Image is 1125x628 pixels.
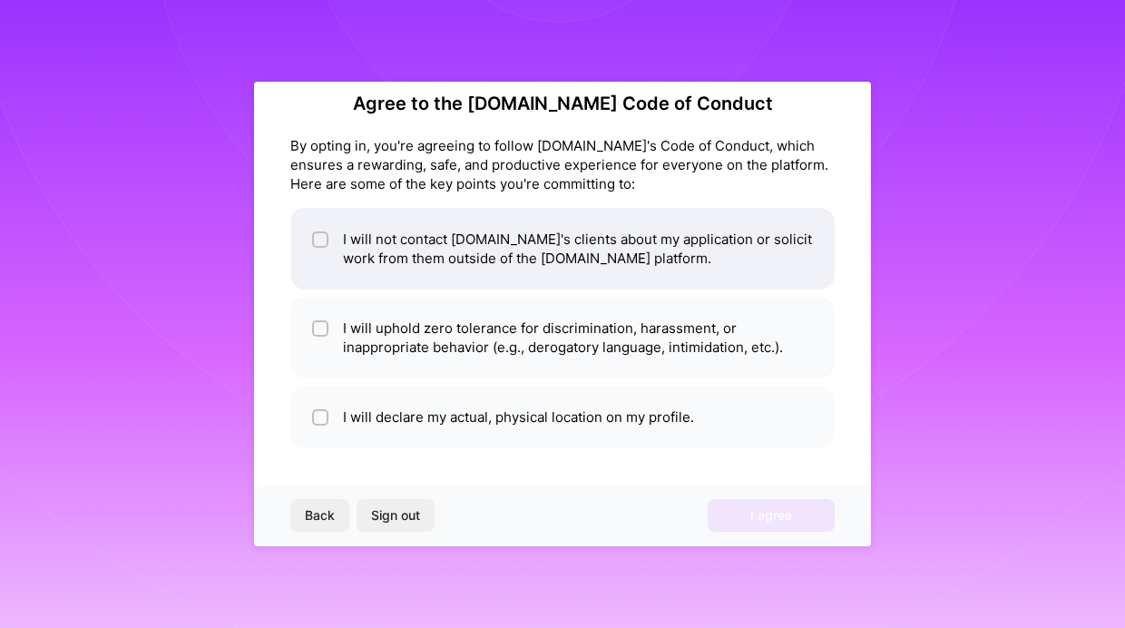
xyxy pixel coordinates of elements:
[290,297,835,378] li: I will uphold zero tolerance for discrimination, harassment, or inappropriate behavior (e.g., der...
[371,506,420,525] span: Sign out
[290,386,835,448] li: I will declare my actual, physical location on my profile.
[290,93,835,114] h2: Agree to the [DOMAIN_NAME] Code of Conduct
[290,499,349,532] button: Back
[305,506,335,525] span: Back
[357,499,435,532] button: Sign out
[290,136,835,193] div: By opting in, you're agreeing to follow [DOMAIN_NAME]'s Code of Conduct, which ensures a rewardin...
[290,208,835,289] li: I will not contact [DOMAIN_NAME]'s clients about my application or solicit work from them outside...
